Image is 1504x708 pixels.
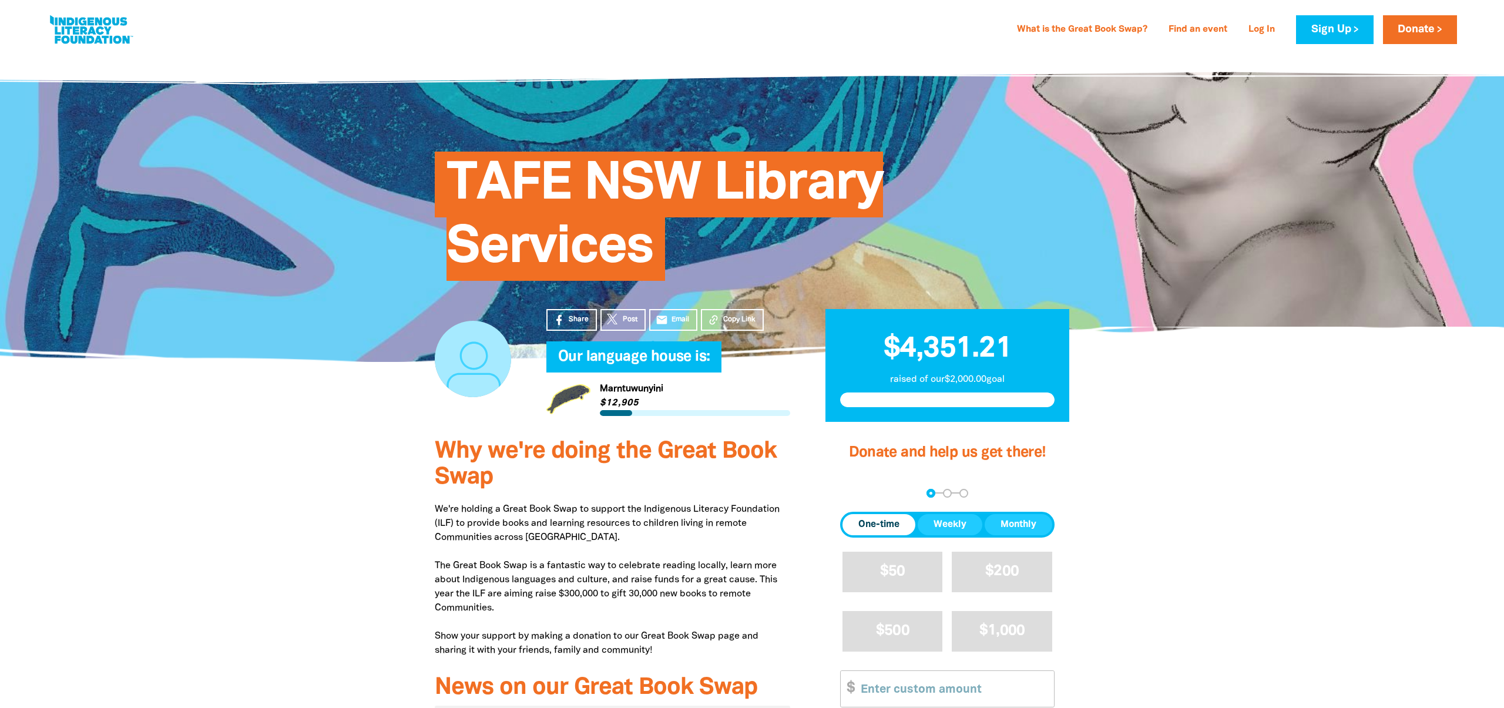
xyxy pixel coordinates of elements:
[840,512,1055,538] div: Donation frequency
[979,624,1025,637] span: $1,000
[985,565,1019,578] span: $200
[446,160,883,281] span: TAFE NSW Library Services
[1383,15,1457,44] a: Donate
[546,309,597,331] a: Share
[842,552,943,592] button: $50
[600,309,646,331] a: Post
[952,552,1052,592] button: $200
[849,446,1046,459] span: Donate and help us get there!
[840,373,1055,387] p: raised of our $2,000.00 goal
[1010,21,1154,39] a: What is the Great Book Swap?
[1161,21,1234,39] a: Find an event
[435,675,790,701] h3: News on our Great Book Swap
[876,624,909,637] span: $500
[858,518,899,532] span: One-time
[558,350,710,373] span: Our language house is:
[926,489,935,498] button: Navigate to step 1 of 3 to enter your donation amount
[723,314,756,325] span: Copy Link
[952,611,1052,652] button: $1,000
[943,489,952,498] button: Navigate to step 2 of 3 to enter your details
[1296,15,1373,44] a: Sign Up
[841,671,855,707] span: $
[842,514,915,535] button: One-time
[546,361,790,368] h6: My Team
[1001,518,1036,532] span: Monthly
[884,335,1012,363] span: $4,351.21
[1241,21,1282,39] a: Log In
[842,611,943,652] button: $500
[623,314,637,325] span: Post
[934,518,966,532] span: Weekly
[918,514,982,535] button: Weekly
[656,314,668,326] i: email
[435,502,790,657] p: We're holding a Great Book Swap to support the Indigenous Literacy Foundation (ILF) to provide bo...
[880,565,905,578] span: $50
[672,314,689,325] span: Email
[852,671,1054,707] input: Enter custom amount
[569,314,589,325] span: Share
[649,309,697,331] a: emailEmail
[985,514,1052,535] button: Monthly
[701,309,764,331] button: Copy Link
[435,441,777,488] span: Why we're doing the Great Book Swap
[959,489,968,498] button: Navigate to step 3 of 3 to enter your payment details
